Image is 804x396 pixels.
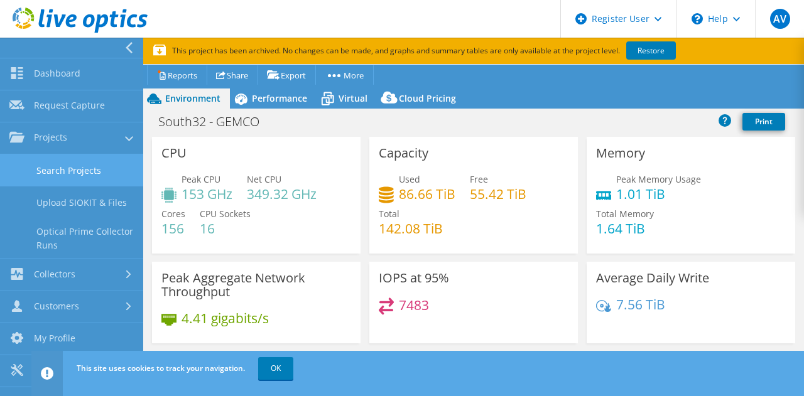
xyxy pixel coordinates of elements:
[379,222,443,235] h4: 142.08 TiB
[399,92,456,104] span: Cloud Pricing
[315,65,374,85] a: More
[182,187,232,201] h4: 153 GHz
[470,173,488,185] span: Free
[200,208,251,220] span: CPU Sockets
[161,146,187,160] h3: CPU
[182,173,220,185] span: Peak CPU
[616,187,701,201] h4: 1.01 TiB
[379,146,428,160] h3: Capacity
[207,65,258,85] a: Share
[200,222,251,235] h4: 16
[399,173,420,185] span: Used
[161,271,351,299] h3: Peak Aggregate Network Throughput
[339,92,367,104] span: Virtual
[616,173,701,185] span: Peak Memory Usage
[247,187,317,201] h4: 349.32 GHz
[770,9,790,29] span: AV
[692,13,703,24] svg: \n
[596,208,654,220] span: Total Memory
[470,187,526,201] h4: 55.42 TiB
[252,92,307,104] span: Performance
[379,208,399,220] span: Total
[399,298,429,312] h4: 7483
[165,92,220,104] span: Environment
[258,65,316,85] a: Export
[153,115,279,129] h1: South32 - GEMCO
[247,173,281,185] span: Net CPU
[161,222,185,235] h4: 156
[626,41,676,60] a: Restore
[596,222,654,235] h4: 1.64 TiB
[379,271,449,285] h3: IOPS at 95%
[399,187,455,201] h4: 86.66 TiB
[596,146,645,160] h3: Memory
[153,44,748,58] p: This project has been archived. No changes can be made, and graphs and summary tables are only av...
[147,65,207,85] a: Reports
[258,357,293,380] a: OK
[182,311,269,325] h4: 4.41 gigabits/s
[161,208,185,220] span: Cores
[596,271,709,285] h3: Average Daily Write
[616,297,665,311] h4: 7.56 TiB
[77,363,245,373] span: This site uses cookies to track your navigation.
[742,113,785,131] a: Print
